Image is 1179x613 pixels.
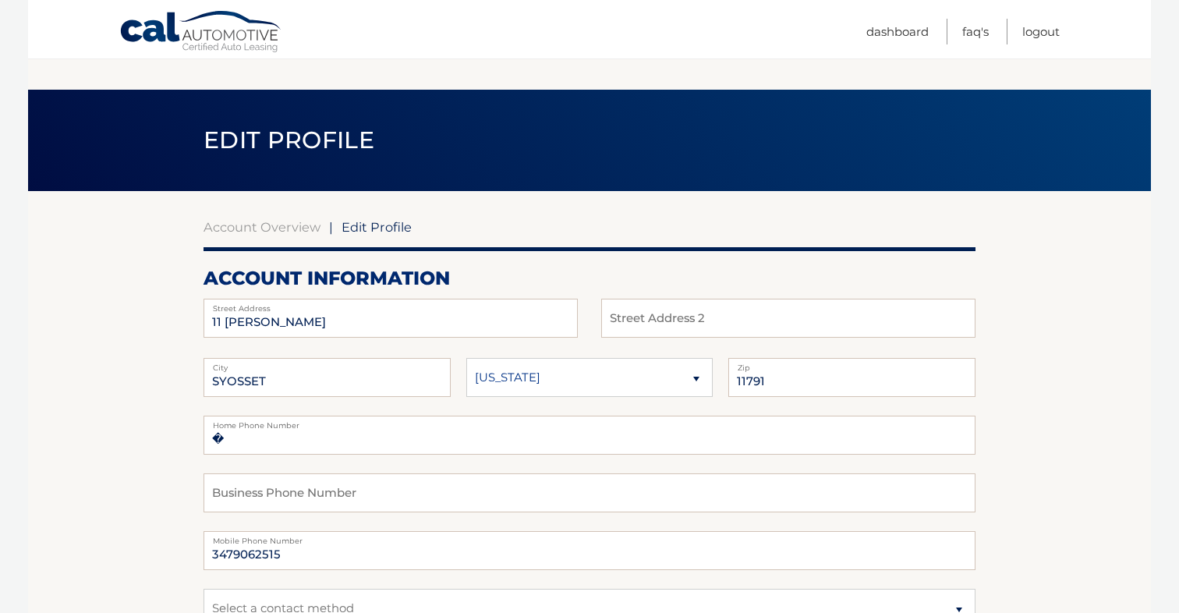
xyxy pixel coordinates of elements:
[204,473,975,512] input: Business Phone Number
[962,19,989,44] a: FAQ's
[342,219,412,235] span: Edit Profile
[329,219,333,235] span: |
[866,19,929,44] a: Dashboard
[728,358,975,397] input: Zip
[119,10,283,55] a: Cal Automotive
[204,358,451,397] input: City
[204,358,451,370] label: City
[204,416,975,455] input: Home Phone Number
[204,219,320,235] a: Account Overview
[204,267,975,290] h2: account information
[204,531,975,570] input: Mobile Phone Number
[204,416,975,428] label: Home Phone Number
[204,299,578,338] input: Street Address 2
[204,531,975,544] label: Mobile Phone Number
[1022,19,1060,44] a: Logout
[601,299,975,338] input: Street Address 2
[204,299,578,311] label: Street Address
[204,126,374,154] span: Edit Profile
[728,358,975,370] label: Zip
